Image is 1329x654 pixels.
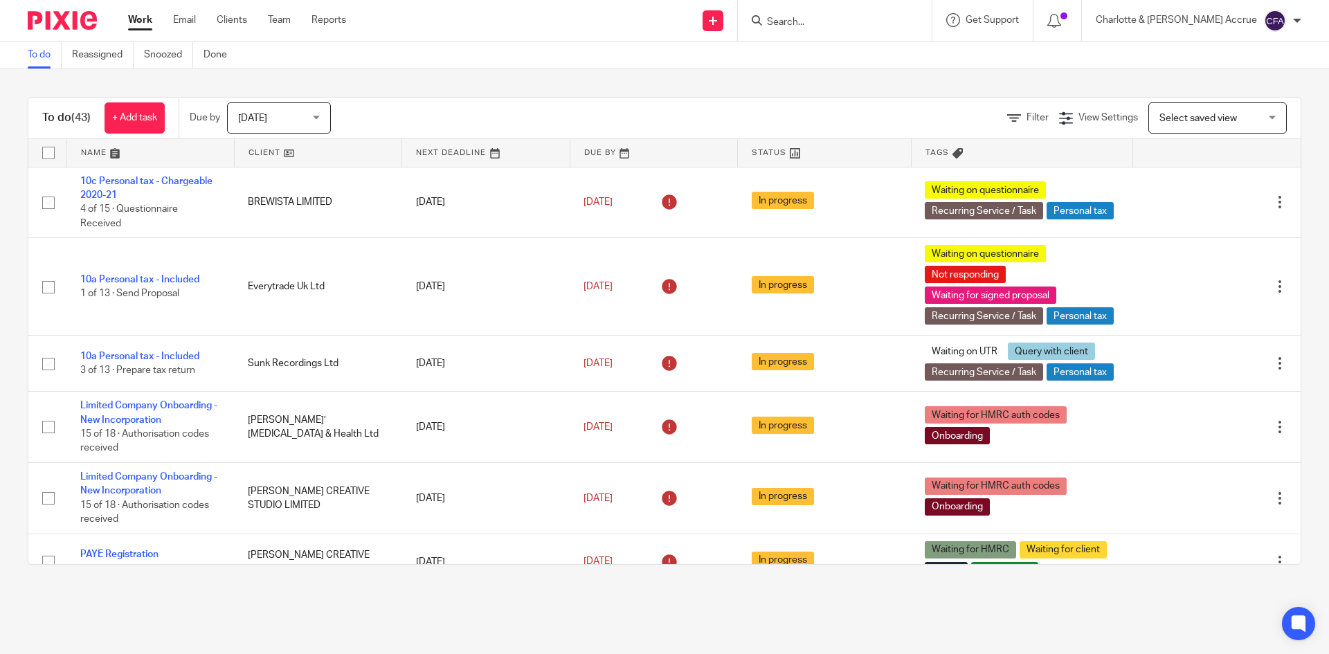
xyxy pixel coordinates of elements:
[752,353,814,370] span: In progress
[1264,10,1286,32] img: svg%3E
[72,42,134,69] a: Reassigned
[234,167,401,238] td: BREWISTA LIMITED
[584,197,613,207] span: [DATE]
[234,392,401,463] td: [PERSON_NAME]’ [MEDICAL_DATA] & Health Ltd
[80,352,199,361] a: 10a Personal tax - Included
[766,17,890,29] input: Search
[925,498,990,516] span: Onboarding
[925,266,1006,283] span: Not responding
[402,534,570,590] td: [DATE]
[1159,113,1237,123] span: Select saved view
[80,564,220,574] span: 3 of 4 · Apply for Agent Authority
[80,500,209,525] span: 15 of 18 · Authorisation codes received
[80,549,159,559] a: PAYE Registration
[925,343,1004,360] span: Waiting on UTR
[71,112,91,123] span: (43)
[28,11,97,30] img: Pixie
[584,493,613,503] span: [DATE]
[80,176,213,200] a: 10c Personal tax - Chargeable 2020-21
[971,562,1038,579] span: Admin Tasks
[752,192,814,209] span: In progress
[402,167,570,238] td: [DATE]
[144,42,193,69] a: Snoozed
[752,276,814,293] span: In progress
[42,111,91,125] h1: To do
[925,478,1067,495] span: Waiting for HMRC auth codes
[217,13,247,27] a: Clients
[925,245,1046,262] span: Waiting on questionnaire
[925,181,1046,199] span: Waiting on questionnaire
[584,557,613,567] span: [DATE]
[402,238,570,336] td: [DATE]
[105,102,165,134] a: + Add task
[268,13,291,27] a: Team
[190,111,220,125] p: Due by
[80,289,179,298] span: 1 of 13 · Send Proposal
[925,363,1043,381] span: Recurring Service / Task
[584,422,613,432] span: [DATE]
[1047,307,1114,325] span: Personal tax
[234,238,401,336] td: Everytrade Uk Ltd
[925,149,949,156] span: Tags
[402,392,570,463] td: [DATE]
[925,406,1067,424] span: Waiting for HMRC auth codes
[1027,113,1049,122] span: Filter
[80,401,217,424] a: Limited Company Onboarding - New Incorporation
[752,417,814,434] span: In progress
[80,204,178,228] span: 4 of 15 · Questionnaire Received
[80,472,217,496] a: Limited Company Onboarding - New Incorporation
[966,15,1019,25] span: Get Support
[234,463,401,534] td: [PERSON_NAME] CREATIVE STUDIO LIMITED
[752,488,814,505] span: In progress
[925,202,1043,219] span: Recurring Service / Task
[234,534,401,590] td: [PERSON_NAME] CREATIVE STUDIO LIMITED
[402,463,570,534] td: [DATE]
[925,287,1056,304] span: Waiting for signed proposal
[584,358,613,368] span: [DATE]
[1078,113,1138,122] span: View Settings
[925,427,990,444] span: Onboarding
[925,307,1043,325] span: Recurring Service / Task
[925,541,1016,558] span: Waiting for HMRC
[1008,343,1095,360] span: Query with client
[1047,363,1114,381] span: Personal tax
[925,562,968,579] span: Payroll
[173,13,196,27] a: Email
[128,13,152,27] a: Work
[1020,541,1107,558] span: Waiting for client
[28,42,62,69] a: To do
[1047,202,1114,219] span: Personal tax
[238,113,267,123] span: [DATE]
[1096,13,1257,27] p: Charlotte & [PERSON_NAME] Accrue
[584,282,613,291] span: [DATE]
[80,275,199,284] a: 10a Personal tax - Included
[80,429,209,453] span: 15 of 18 · Authorisation codes received
[402,336,570,392] td: [DATE]
[234,336,401,392] td: Sunk Recordings Ltd
[752,552,814,569] span: In progress
[204,42,237,69] a: Done
[311,13,346,27] a: Reports
[80,365,195,375] span: 3 of 13 · Prepare tax return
